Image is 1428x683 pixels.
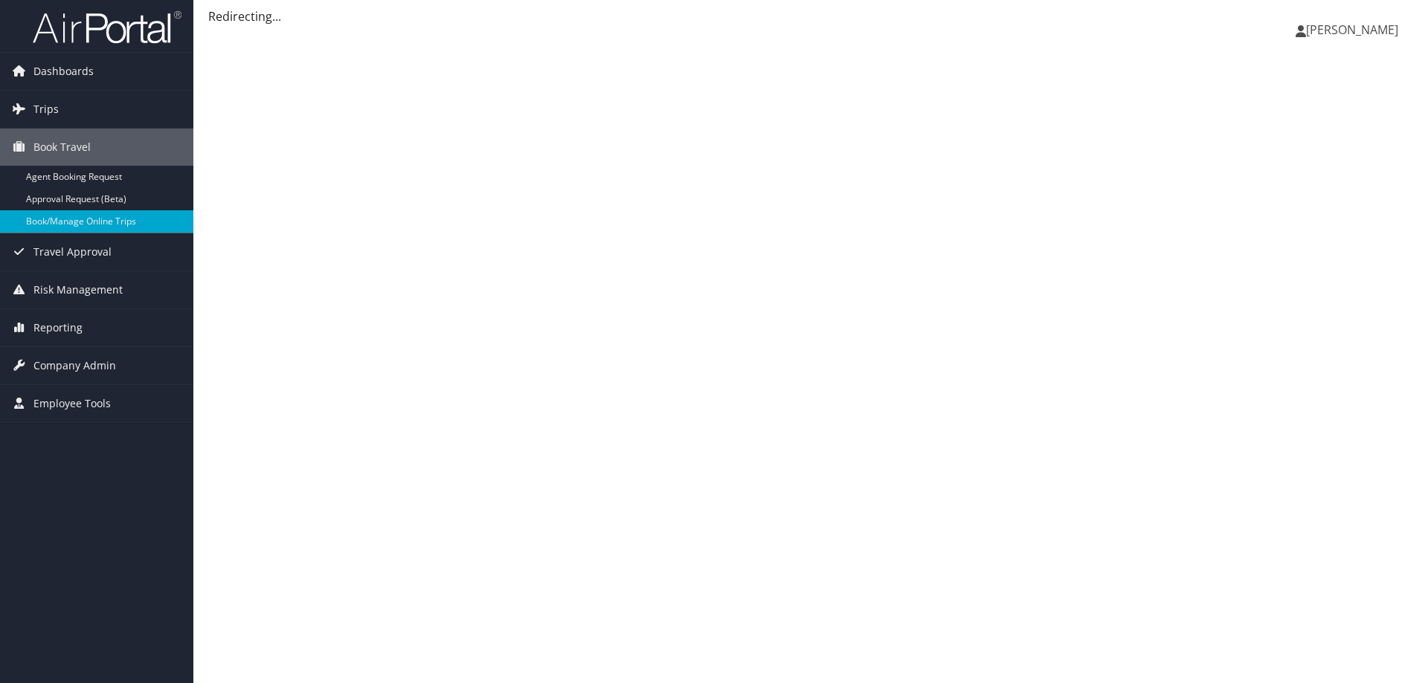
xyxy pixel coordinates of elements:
[33,233,112,271] span: Travel Approval
[33,347,116,384] span: Company Admin
[33,91,59,128] span: Trips
[33,309,83,346] span: Reporting
[1306,22,1398,38] span: [PERSON_NAME]
[33,53,94,90] span: Dashboards
[33,129,91,166] span: Book Travel
[33,271,123,308] span: Risk Management
[33,385,111,422] span: Employee Tools
[33,10,181,45] img: airportal-logo.png
[208,7,1413,25] div: Redirecting...
[1296,7,1413,52] a: [PERSON_NAME]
